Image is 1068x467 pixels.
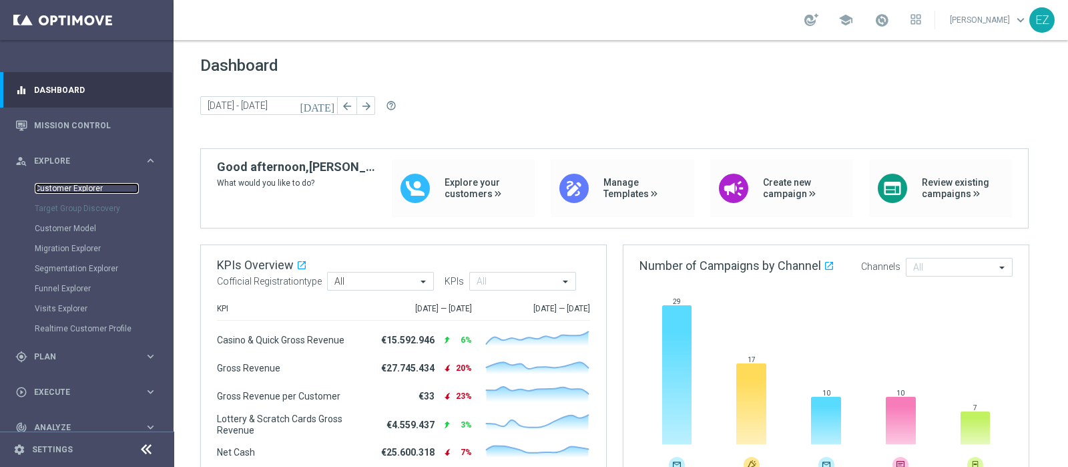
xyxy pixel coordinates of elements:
[15,422,158,433] button: track_changes Analyze keyboard_arrow_right
[34,353,144,361] span: Plan
[35,178,172,198] div: Customer Explorer
[34,424,144,432] span: Analyze
[35,223,139,234] a: Customer Model
[15,85,158,96] button: equalizer Dashboard
[144,154,157,167] i: keyboard_arrow_right
[15,422,27,434] i: track_changes
[1013,13,1028,27] span: keyboard_arrow_down
[15,351,158,362] button: gps_fixed Plan keyboard_arrow_right
[15,351,27,363] i: gps_fixed
[15,72,157,108] div: Dashboard
[15,155,27,167] i: person_search
[15,84,27,96] i: equalizer
[15,422,144,434] div: Analyze
[35,198,172,218] div: Target Group Discovery
[1029,7,1055,33] div: EZ
[144,385,157,398] i: keyboard_arrow_right
[34,388,144,396] span: Execute
[15,386,144,398] div: Execute
[15,108,157,143] div: Mission Control
[35,239,172,259] div: Migration Explorer
[15,156,158,166] button: person_search Explore keyboard_arrow_right
[15,351,144,363] div: Plan
[32,446,73,454] a: Settings
[35,279,172,299] div: Funnel Explorer
[35,183,139,194] a: Customer Explorer
[144,350,157,363] i: keyboard_arrow_right
[144,421,157,434] i: keyboard_arrow_right
[34,157,144,165] span: Explore
[15,386,27,398] i: play_circle_outline
[35,259,172,279] div: Segmentation Explorer
[15,155,144,167] div: Explore
[34,72,157,108] a: Dashboard
[35,218,172,239] div: Customer Model
[34,108,157,143] a: Mission Control
[35,263,139,274] a: Segmentation Explorer
[35,303,139,314] a: Visits Explorer
[35,323,139,334] a: Realtime Customer Profile
[15,387,158,398] button: play_circle_outline Execute keyboard_arrow_right
[13,444,25,456] i: settings
[35,319,172,339] div: Realtime Customer Profile
[949,10,1029,30] a: [PERSON_NAME]keyboard_arrow_down
[838,13,853,27] span: school
[35,299,172,319] div: Visits Explorer
[35,243,139,254] a: Migration Explorer
[35,283,139,294] a: Funnel Explorer
[15,120,158,131] button: Mission Control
